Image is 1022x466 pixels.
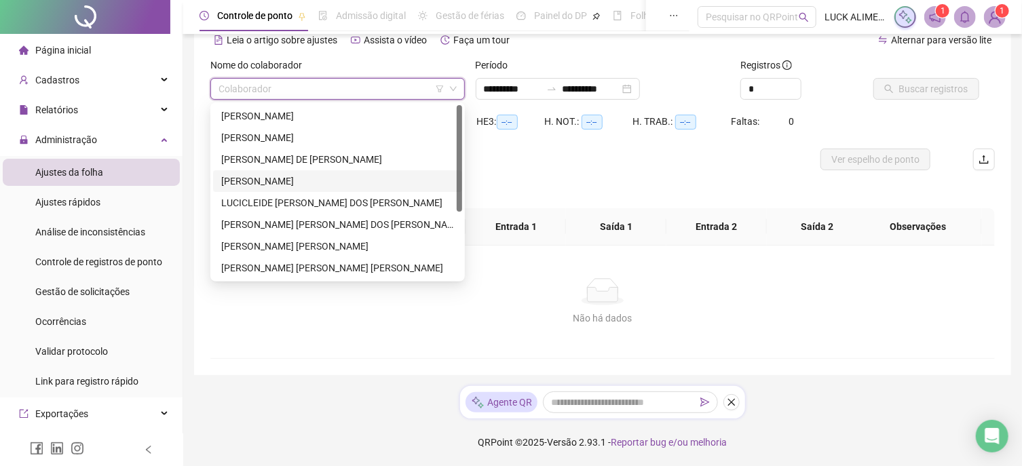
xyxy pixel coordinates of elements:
[35,408,88,419] span: Exportações
[669,11,679,20] span: ellipsis
[183,419,1022,466] footer: QRPoint © 2025 - 2.93.1 -
[546,83,557,94] span: swap-right
[820,149,930,170] button: Ver espelho de ponto
[700,397,710,407] span: send
[878,35,888,45] span: swap
[436,10,504,21] span: Gestão de férias
[534,10,587,21] span: Painel do DP
[35,227,145,237] span: Análise de inconsistências
[19,135,29,144] span: lock
[71,442,84,455] span: instagram
[789,116,794,127] span: 0
[731,116,761,127] span: Faltas:
[545,114,633,130] div: H. NOT.:
[929,11,941,23] span: notification
[298,12,306,20] span: pushpin
[666,208,767,246] th: Entrada 2
[546,83,557,94] span: to
[976,420,1008,452] div: Open Intercom Messenger
[611,437,727,448] span: Reportar bug e/ou melhoria
[35,316,86,327] span: Ocorrências
[440,35,450,45] span: history
[959,11,971,23] span: bell
[727,397,736,407] span: close
[221,130,454,145] div: [PERSON_NAME]
[873,78,979,100] button: Buscar registros
[19,75,29,85] span: user-add
[825,9,886,24] span: LUCK ALIMENTOS LTDA
[35,286,130,297] span: Gestão de solicitações
[144,445,153,454] span: left
[227,311,979,326] div: Não há dados
[865,219,971,234] span: Observações
[936,4,949,18] sup: 1
[213,214,462,235] div: LUIZ ANTONIO RODRIGUES DOS SANTOS
[210,58,311,73] label: Nome do colaborador
[217,10,292,21] span: Controle de ponto
[592,12,601,20] span: pushpin
[898,9,913,24] img: sparkle-icon.fc2bf0ac1784a2077858766a79e2daf3.svg
[466,392,537,412] div: Agente QR
[213,235,462,257] div: MANOEL PAULO MOREIRA LEITE
[35,376,138,387] span: Link para registro rápido
[985,7,1005,27] img: 10756
[675,115,696,130] span: --:--
[471,395,485,410] img: sparkle-icon.fc2bf0ac1784a2077858766a79e2daf3.svg
[35,75,79,85] span: Cadastros
[221,195,454,210] div: LUCICLEIDE [PERSON_NAME] DOS [PERSON_NAME]
[996,4,1009,18] sup: Atualize o seu contato no menu Meus Dados
[213,105,462,127] div: ELAINE SANTOS DA SILVA
[613,11,622,20] span: book
[418,11,428,20] span: sun
[854,208,982,246] th: Observações
[221,239,454,254] div: [PERSON_NAME] [PERSON_NAME]
[19,409,29,419] span: export
[891,35,991,45] span: Alternar para versão lite
[630,10,717,21] span: Folha de pagamento
[449,85,457,93] span: down
[35,104,78,115] span: Relatórios
[497,115,518,130] span: --:--
[213,192,462,214] div: LUCICLEIDE BISPO DOS SANTOS
[213,257,462,279] div: MARCIO HENRIQUE OLIVEIRA MACHADO
[227,35,337,45] span: Leia o artigo sobre ajustes
[566,208,666,246] th: Saída 1
[221,109,454,123] div: [PERSON_NAME]
[35,45,91,56] span: Página inicial
[740,58,792,73] span: Registros
[35,134,97,145] span: Administração
[782,60,792,70] span: info-circle
[436,85,444,93] span: filter
[767,208,867,246] th: Saída 2
[213,170,462,192] div: JANDIARA SANTOS DE SOUZA
[35,167,103,178] span: Ajustes da folha
[200,11,209,20] span: clock-circle
[318,11,328,20] span: file-done
[633,114,732,130] div: H. TRAB.:
[979,154,989,165] span: upload
[35,256,162,267] span: Controle de registros de ponto
[364,35,427,45] span: Assista o vídeo
[221,174,454,189] div: [PERSON_NAME]
[466,208,566,246] th: Entrada 1
[221,217,454,232] div: [PERSON_NAME] [PERSON_NAME] DOS [PERSON_NAME]
[476,58,517,73] label: Período
[35,346,108,357] span: Validar protocolo
[799,12,809,22] span: search
[50,442,64,455] span: linkedin
[19,105,29,115] span: file
[30,442,43,455] span: facebook
[516,11,526,20] span: dashboard
[214,35,223,45] span: file-text
[548,437,578,448] span: Versão
[19,45,29,55] span: home
[221,152,454,167] div: [PERSON_NAME] DE [PERSON_NAME]
[351,35,360,45] span: youtube
[941,6,945,16] span: 1
[582,115,603,130] span: --:--
[453,35,510,45] span: Faça um tour
[35,197,100,208] span: Ajustes rápidos
[213,127,462,149] div: ELIANE SANTOS BARBOSA
[477,114,545,130] div: HE 3:
[221,260,454,275] div: [PERSON_NAME] [PERSON_NAME] [PERSON_NAME]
